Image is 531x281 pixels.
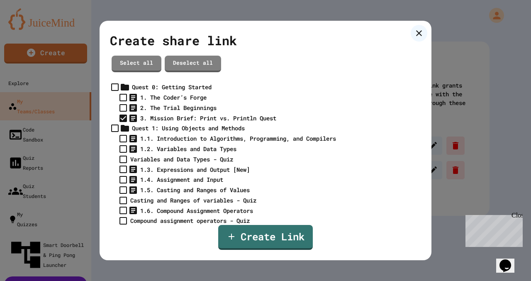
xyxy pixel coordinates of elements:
[110,31,421,54] div: Create share link
[130,196,256,205] div: Casting and Ranges of variables - Quiz
[140,165,250,174] div: 1.3. Expressions and Output [New]
[140,144,236,153] div: 1.2. Variables and Data Types
[165,56,221,72] a: Deselect all
[218,225,313,250] a: Create Link
[462,212,523,247] iframe: chat widget
[130,155,233,164] div: Variables and Data Types - Quiz
[140,134,336,143] div: 1.1. Introduction to Algorithms, Programming, and Compilers
[140,175,223,184] div: 1.4. Assignment and Input
[140,114,276,122] div: 3. Mission Brief: Print vs. Println Quest
[132,124,245,132] div: Quest 1: Using Objects and Methods
[140,206,253,215] div: 1.6. Compound Assignment Operators
[130,216,250,225] div: Compound assignment operators - Quiz
[140,103,217,112] div: 2. The Trial Beginnings
[496,248,523,273] iframe: chat widget
[140,93,207,102] div: 1. The Coder’s Forge
[140,186,250,194] div: 1.5. Casting and Ranges of Values
[132,83,212,91] div: Quest 0: Getting Started
[3,3,57,53] div: Chat with us now!Close
[112,56,161,72] a: Select all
